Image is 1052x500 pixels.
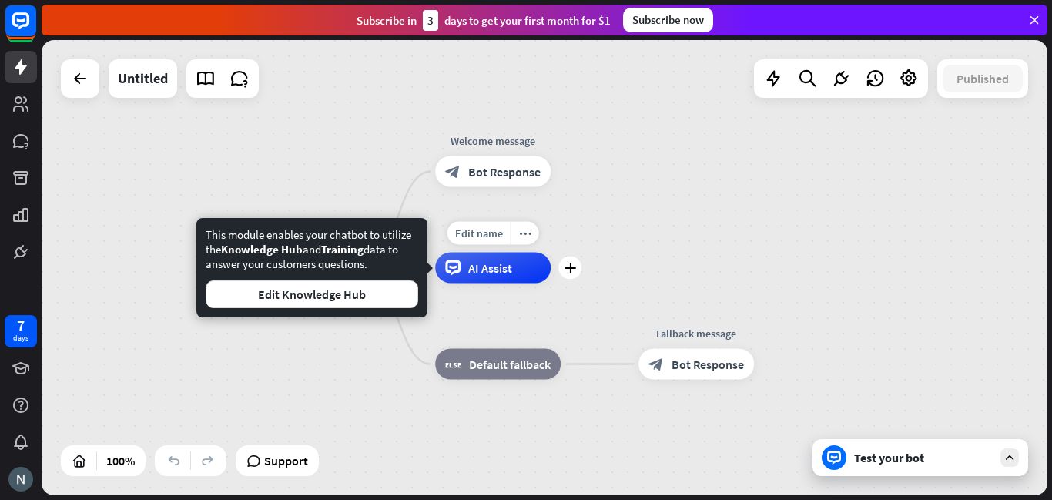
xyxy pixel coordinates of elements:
[12,6,59,52] button: Open LiveChat chat widget
[264,448,308,473] span: Support
[17,319,25,333] div: 7
[565,263,576,273] i: plus
[445,357,461,372] i: block_fallback
[623,8,713,32] div: Subscribe now
[648,357,664,372] i: block_bot_response
[943,65,1023,92] button: Published
[423,10,438,31] div: 3
[5,315,37,347] a: 7 days
[206,280,418,308] button: Edit Knowledge Hub
[519,227,531,239] i: more_horiz
[468,164,541,180] span: Bot Response
[672,357,744,372] span: Bot Response
[357,10,611,31] div: Subscribe in days to get your first month for $1
[854,450,993,465] div: Test your bot
[445,164,461,180] i: block_bot_response
[221,242,303,257] span: Knowledge Hub
[468,260,512,276] span: AI Assist
[469,357,551,372] span: Default fallback
[206,227,418,308] div: This module enables your chatbot to utilize the and data to answer your customers questions.
[13,333,28,344] div: days
[627,326,766,341] div: Fallback message
[321,242,364,257] span: Training
[424,133,562,149] div: Welcome message
[102,448,139,473] div: 100%
[455,227,503,240] span: Edit name
[118,59,168,98] div: Untitled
